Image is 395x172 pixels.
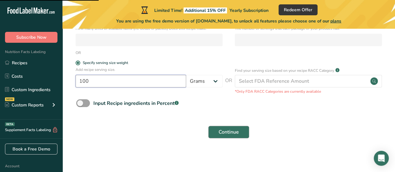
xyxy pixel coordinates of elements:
span: Yearly Subscription [230,7,269,13]
span: You are using the free demo version of [DOMAIN_NAME], to unlock all features please choose one of... [116,18,341,24]
div: Select FDA Reference Amount [239,77,309,85]
span: Subscribe Now [16,34,47,41]
div: Specify serving size weight [83,61,128,65]
p: *Only FDA RACC Categories are currently available [235,89,382,94]
button: Subscribe Now [5,32,57,43]
span: Continue [219,128,239,136]
div: Limited Time! [140,6,269,14]
p: Add recipe serving size. [76,67,223,72]
div: Input Recipe ingredients in Percent [93,100,179,107]
button: Redeem Offer [279,4,318,15]
input: Type your serving size here [76,75,186,87]
div: Open Intercom Messenger [374,151,389,166]
button: Continue [208,126,249,138]
div: BETA [5,122,15,126]
span: Redeem Offer [284,7,312,13]
div: OR [76,50,81,56]
div: NEW [5,97,14,101]
span: plans [330,18,341,24]
span: OR [225,77,232,94]
a: Book a Free Demo [5,144,57,155]
div: Custom Reports [5,102,44,108]
span: Additional 15% OFF [184,7,227,13]
p: Find your serving size based on your recipe RACC Category [235,68,334,73]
